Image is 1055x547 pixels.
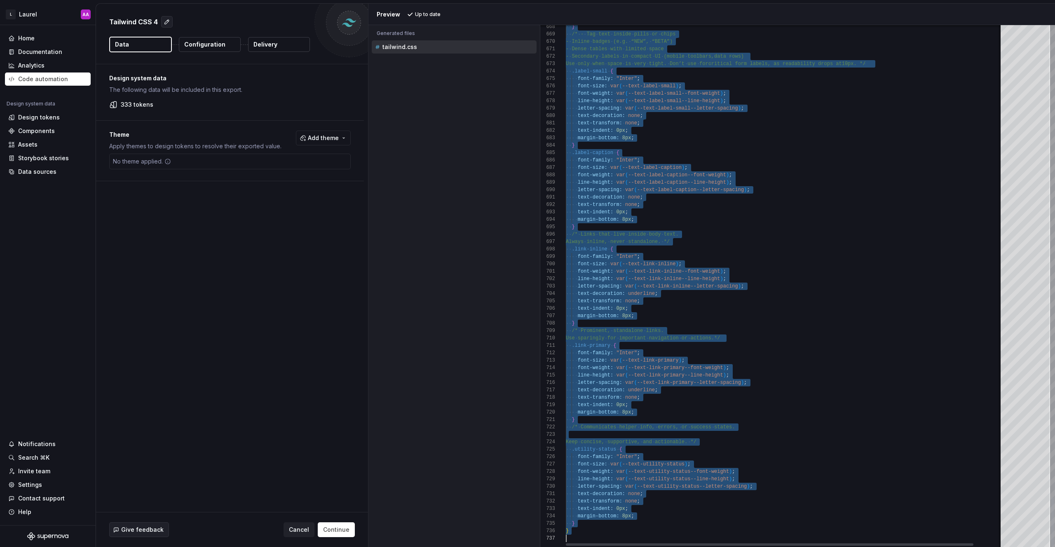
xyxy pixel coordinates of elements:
[540,238,555,245] div: 697
[115,40,129,49] p: Data
[5,152,91,165] a: Storybook stories
[616,150,619,156] span: {
[625,187,634,193] span: var
[625,306,628,311] span: ;
[540,327,555,334] div: 709
[747,187,750,193] span: ;
[5,492,91,505] button: Contact support
[634,105,637,111] span: (
[577,380,622,386] span: letter-spacing:
[540,68,555,75] div: 674
[616,180,625,185] span: var
[577,83,607,89] span: font-size:
[631,409,634,415] span: ;
[109,37,172,52] button: Data
[577,157,613,163] span: font-family:
[577,135,619,141] span: margin-bottom:
[18,75,68,83] div: Code automation
[619,358,622,363] span: (
[5,72,91,86] a: Code automation
[741,283,743,289] span: ;
[631,313,634,319] span: ;
[318,522,355,537] button: Continue
[18,467,50,475] div: Invite team
[572,31,675,37] span: /* - Tag text inside pills or chips
[720,424,735,430] span: ates.
[625,180,628,185] span: (
[616,372,625,378] span: var
[628,180,726,185] span: --text-label-caption--line-height
[577,395,622,400] span: text-transform:
[616,254,637,259] span: "Inter"
[616,157,637,163] span: "Inter"
[540,231,555,238] div: 696
[577,165,607,171] span: font-size:
[5,138,91,151] a: Assets
[625,283,634,289] span: var
[628,172,726,178] span: --text-label-caption--font-weight
[18,154,69,162] div: Storybook stories
[109,86,351,94] p: The following data will be included in this export.
[681,165,684,171] span: )
[377,30,532,37] p: Generated files
[577,387,625,393] span: text-decoration:
[625,209,628,215] span: ;
[540,208,555,216] div: 693
[572,246,607,252] span: .link-inline
[109,74,351,82] p: Design system data
[610,68,613,74] span: {
[540,320,555,327] div: 708
[622,135,631,141] span: 8px
[540,283,555,290] div: 703
[622,313,631,319] span: 8px
[540,142,555,149] div: 684
[540,216,555,223] div: 694
[577,350,613,356] span: font-family:
[622,165,681,171] span: --text-label-caption
[625,105,634,111] span: var
[637,105,738,111] span: --text-label-small--letter-spacing
[720,91,723,96] span: )
[110,154,174,169] div: No theme applied.
[616,350,637,356] span: "Inter"
[720,269,723,274] span: )
[5,59,91,72] a: Analytics
[616,269,625,274] span: var
[726,372,729,378] span: ;
[729,180,732,185] span: ;
[634,283,637,289] span: (
[628,291,655,297] span: underline
[7,101,55,107] div: Design system data
[729,172,732,178] span: ;
[720,276,723,282] span: )
[109,142,281,150] p: Apply themes to design tokens to resolve their exported value.
[572,143,574,148] span: }
[634,380,637,386] span: (
[540,149,555,157] div: 685
[577,113,625,119] span: text-decoration:
[637,283,738,289] span: --text-link-inline--letter-spacing
[540,38,555,45] div: 670
[616,209,625,215] span: 0px
[616,128,625,133] span: 0px
[540,416,555,423] div: 721
[625,128,628,133] span: ;
[622,358,678,363] span: --text-link-primary
[18,453,49,462] div: Search ⌘K
[619,83,622,89] span: (
[637,120,640,126] span: ;
[566,39,673,44] span: - Inline badges (e.g. “NEW”, “BETA”)
[27,532,68,540] a: Supernova Logo
[540,53,555,60] div: 672
[741,380,743,386] span: )
[577,98,613,104] span: line-height:
[637,395,640,400] span: ;
[610,165,619,171] span: var
[744,380,747,386] span: ;
[18,127,55,135] div: Components
[723,98,726,104] span: ;
[572,224,574,230] span: }
[616,76,637,82] span: "Inter"
[625,395,637,400] span: none
[5,478,91,491] a: Settings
